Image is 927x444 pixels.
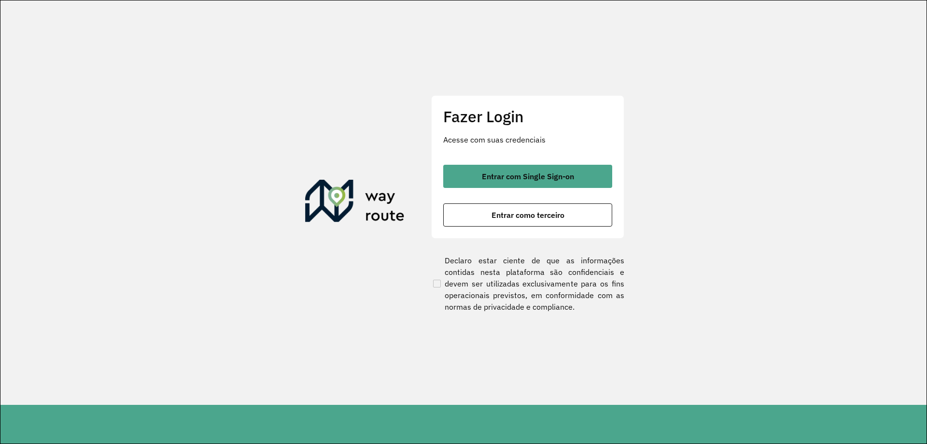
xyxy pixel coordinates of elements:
label: Declaro estar ciente de que as informações contidas nesta plataforma são confidenciais e devem se... [431,255,624,313]
img: Roteirizador AmbevTech [305,180,405,226]
button: button [443,203,612,227]
h2: Fazer Login [443,107,612,126]
button: button [443,165,612,188]
span: Entrar como terceiro [492,211,564,219]
p: Acesse com suas credenciais [443,134,612,145]
span: Entrar com Single Sign-on [482,172,574,180]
